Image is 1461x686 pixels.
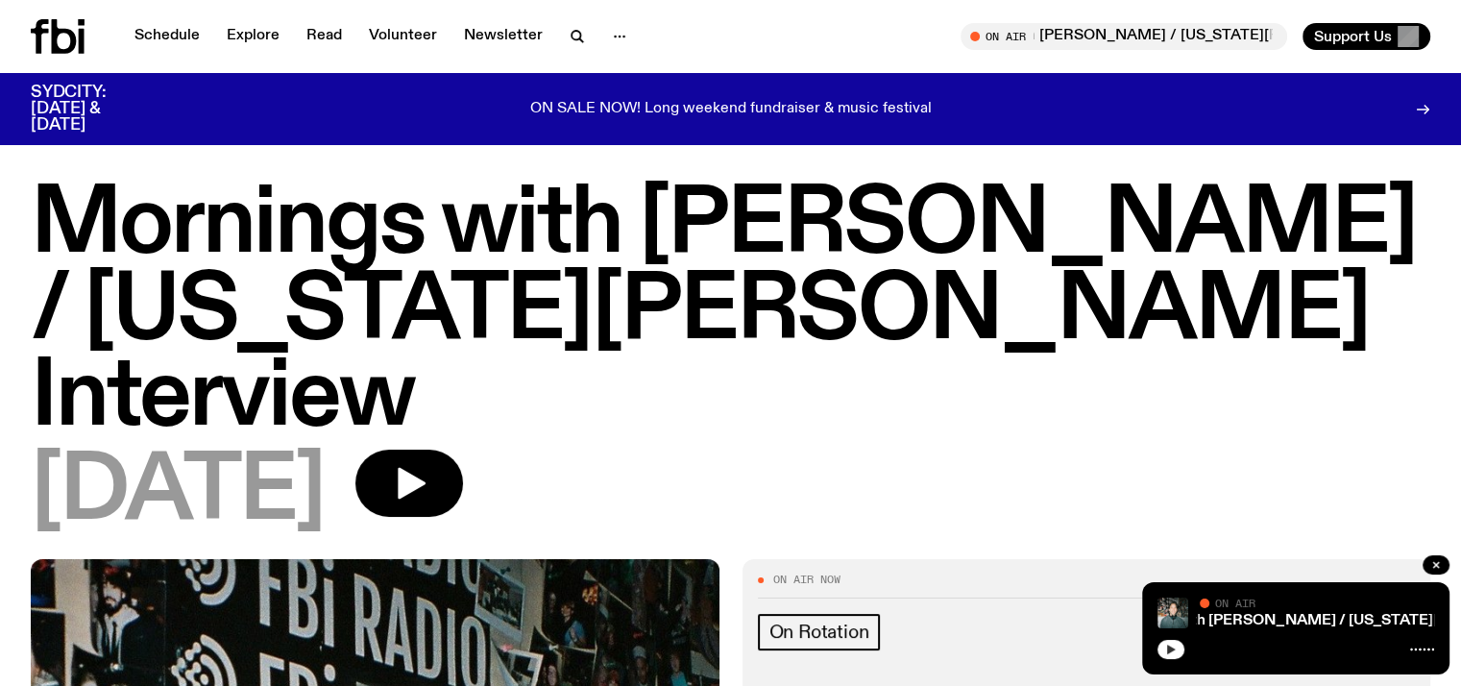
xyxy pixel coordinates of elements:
button: On AirMornings with [PERSON_NAME] / [US_STATE][PERSON_NAME] Interview [961,23,1287,50]
span: On Air Now [773,575,840,585]
span: Support Us [1314,28,1392,45]
span: On Air [1215,597,1255,609]
a: Read [295,23,353,50]
h3: SYDCITY: [DATE] & [DATE] [31,85,154,134]
a: Volunteer [357,23,449,50]
p: ON SALE NOW! Long weekend fundraiser & music festival [530,101,932,118]
a: Explore [215,23,291,50]
h1: Mornings with [PERSON_NAME] / [US_STATE][PERSON_NAME] Interview [31,183,1430,442]
a: Newsletter [452,23,554,50]
span: On Rotation [769,622,869,643]
img: Radio presenter Ben Hansen sits in front of a wall of photos and an fbi radio sign. Film photo. B... [1157,598,1188,628]
a: Schedule [123,23,211,50]
button: Support Us [1303,23,1430,50]
span: [DATE] [31,450,325,536]
a: On Rotation [758,614,881,650]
